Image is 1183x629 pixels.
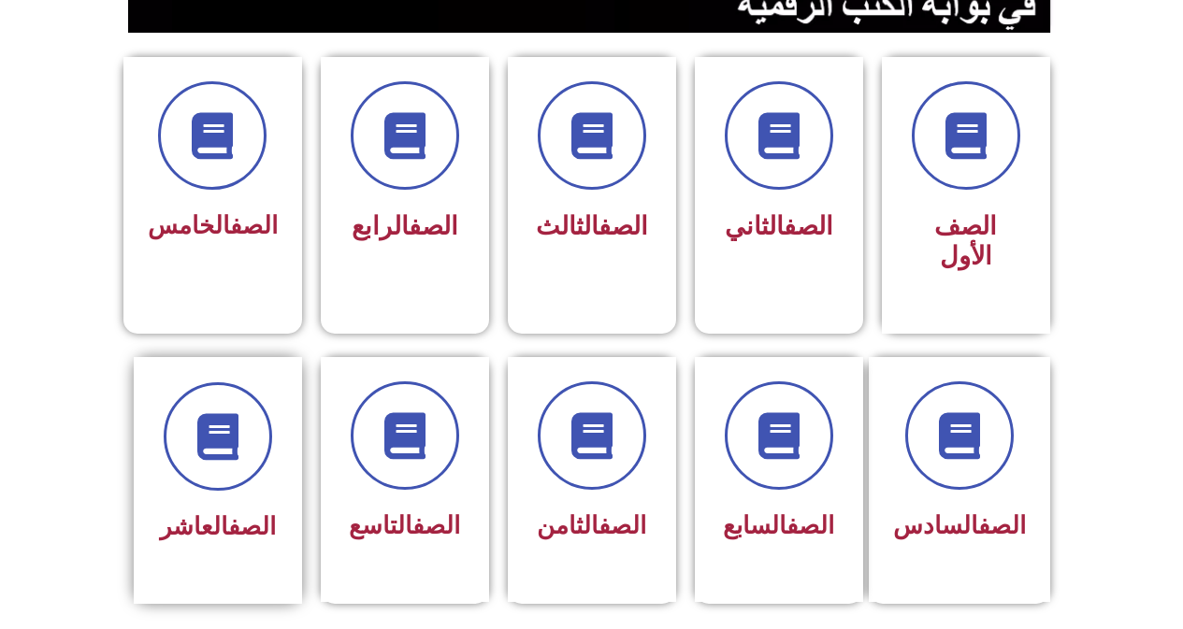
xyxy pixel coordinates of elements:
[786,511,834,539] a: الصف
[230,211,278,239] a: الصف
[934,211,997,271] span: الصف الأول
[725,211,833,241] span: الثاني
[537,511,646,539] span: الثامن
[349,511,460,539] span: التاسع
[723,511,834,539] span: السابع
[352,211,458,241] span: الرابع
[536,211,648,241] span: الثالث
[599,511,646,539] a: الصف
[228,512,276,540] a: الصف
[160,512,276,540] span: العاشر
[893,511,1026,539] span: السادس
[784,211,833,241] a: الصف
[978,511,1026,539] a: الصف
[409,211,458,241] a: الصف
[599,211,648,241] a: الصف
[148,211,278,239] span: الخامس
[412,511,460,539] a: الصف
